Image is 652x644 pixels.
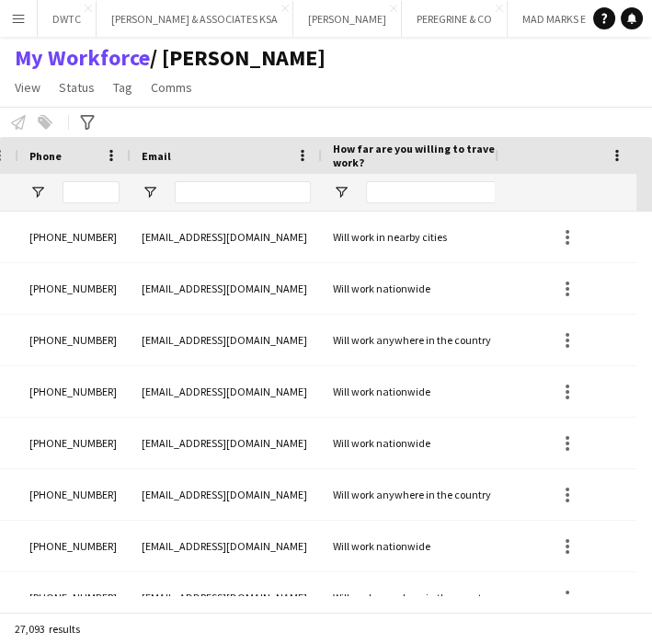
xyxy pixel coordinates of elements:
input: Phone Filter Input [63,181,120,203]
a: Comms [143,75,200,99]
span: Will work anywhere in the country [333,591,491,604]
div: [PHONE_NUMBER] [18,469,131,520]
span: Will work anywhere in the country [333,333,491,347]
span: Status [59,79,95,96]
div: [PHONE_NUMBER] [18,212,131,262]
span: Comms [151,79,192,96]
button: Open Filter Menu [142,184,158,201]
input: Email Filter Input [175,181,311,203]
button: MAD MARKS EVENTS [508,1,632,37]
button: [PERSON_NAME] & ASSOCIATES KSA [97,1,293,37]
span: Email [142,149,171,163]
span: Will work nationwide [333,282,430,295]
div: [EMAIL_ADDRESS][DOMAIN_NAME] [131,521,322,571]
div: [EMAIL_ADDRESS][DOMAIN_NAME] [131,315,322,365]
a: View [7,75,48,99]
div: [PHONE_NUMBER] [18,263,131,314]
div: [EMAIL_ADDRESS][DOMAIN_NAME] [131,418,322,468]
div: [PHONE_NUMBER] [18,521,131,571]
div: [EMAIL_ADDRESS][DOMAIN_NAME] [131,469,322,520]
button: Open Filter Menu [29,184,46,201]
span: Will work in nearby cities [333,230,447,244]
div: [PHONE_NUMBER] [18,572,131,623]
span: Will work nationwide [333,385,430,398]
span: View [15,79,40,96]
div: [EMAIL_ADDRESS][DOMAIN_NAME] [131,212,322,262]
span: Will work nationwide [333,436,430,450]
div: [PHONE_NUMBER] [18,315,131,365]
span: Will work anywhere in the country [333,488,491,501]
div: [EMAIL_ADDRESS][DOMAIN_NAME] [131,366,322,417]
span: Tag [113,79,132,96]
div: [EMAIL_ADDRESS][DOMAIN_NAME] [131,572,322,623]
div: [PHONE_NUMBER] [18,418,131,468]
span: How far are you willing to travel for work? [333,142,547,169]
a: Tag [106,75,140,99]
a: My Workforce [15,44,150,72]
button: PEREGRINE & CO [402,1,508,37]
button: Open Filter Menu [333,184,349,201]
div: [EMAIL_ADDRESS][DOMAIN_NAME] [131,263,322,314]
a: Status [51,75,102,99]
div: [PHONE_NUMBER] [18,366,131,417]
button: DWTC [38,1,97,37]
span: Julie [150,44,326,72]
span: Phone [29,149,62,163]
button: [PERSON_NAME] [293,1,402,37]
input: How far are you willing to travel for work? Filter Input [366,181,569,203]
app-action-btn: Advanced filters [76,111,98,133]
span: Will work nationwide [333,539,430,553]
